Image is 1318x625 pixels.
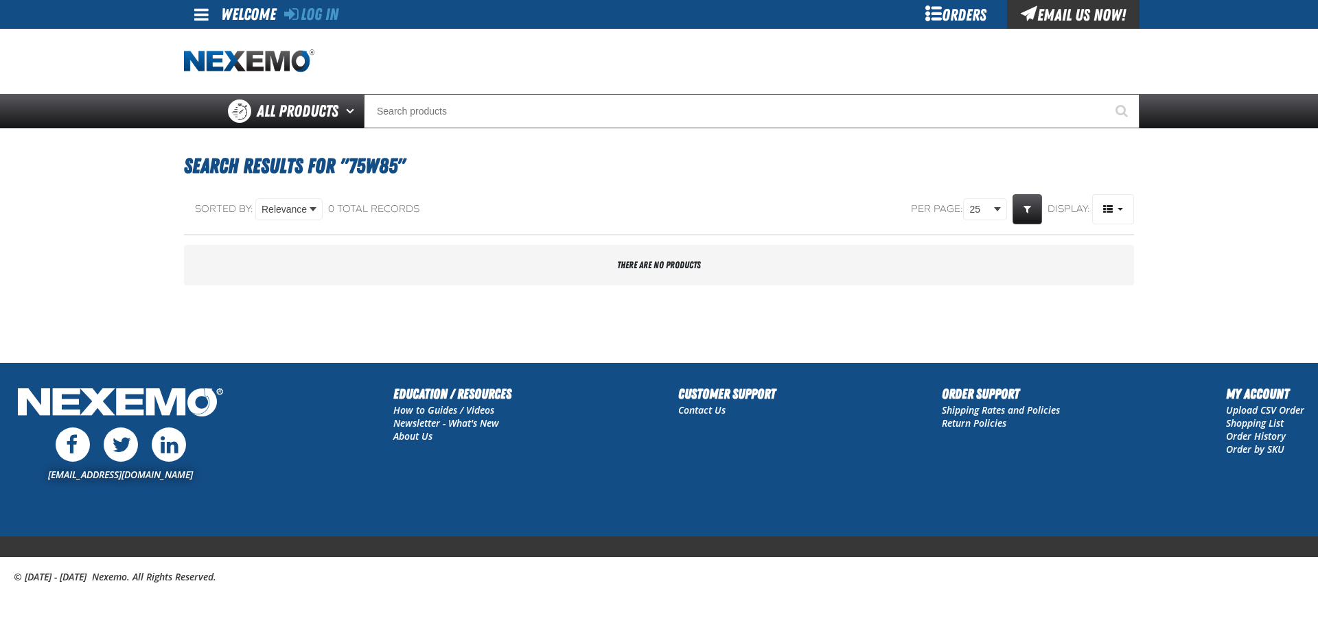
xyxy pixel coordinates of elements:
[1105,94,1140,128] button: Start Searching
[364,94,1140,128] input: Search
[911,203,963,216] span: Per page:
[195,203,253,215] span: Sorted By:
[1226,416,1284,429] a: Shopping List
[969,202,991,217] span: 25
[184,148,1134,185] h1: Search Results for "75W85"
[14,384,227,424] img: Nexemo Logo
[942,384,1060,404] h2: Order Support
[393,403,494,416] a: How to Guides / Videos
[184,49,314,73] a: Home
[678,403,726,416] a: Contact Us
[1048,203,1090,215] span: Display:
[942,403,1060,416] a: Shipping Rates and Policies
[393,384,511,404] h2: Education / Resources
[1093,195,1133,224] span: Product Grid Views Toolbar
[393,416,499,429] a: Newsletter - What's New
[48,468,193,481] a: [EMAIL_ADDRESS][DOMAIN_NAME]
[1226,429,1286,443] a: Order History
[617,259,701,270] span: There are no products
[257,99,338,123] span: All Products
[1226,384,1304,404] h2: My Account
[284,5,338,24] a: Log In
[184,49,314,73] img: Nexemo logo
[341,94,364,128] button: Open All Products pages
[1226,443,1284,456] a: Order by SKU
[678,384,776,404] h2: Customer Support
[1226,403,1304,416] a: Upload CSV Order
[1013,194,1042,224] a: Expand or Collapse Grid Filters
[942,416,1006,429] a: Return Policies
[328,203,419,216] div: 0 total records
[393,429,432,443] a: About Us
[262,202,307,217] span: Relevance
[1092,194,1134,224] button: Product Grid Views Toolbar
